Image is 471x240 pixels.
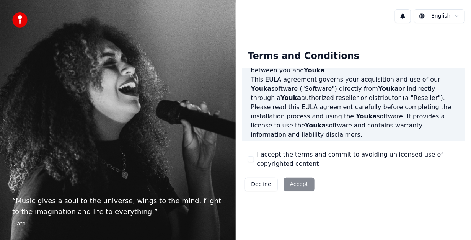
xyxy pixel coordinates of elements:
p: Please read this EULA agreement carefully before completing the installation process and using th... [251,103,456,139]
label: I accept the terms and commit to avoiding unlicensed use of copyrighted content [257,150,459,168]
span: Youka [251,85,272,92]
span: Youka [359,140,380,147]
footer: Plato [12,220,223,228]
p: “ Music gives a soul to the universe, wings to the mind, flight to the imagination and life to ev... [12,196,223,217]
span: Youka [378,85,399,92]
p: If you register for a free trial of the software, this EULA agreement will also govern that trial... [251,139,456,185]
span: Youka [304,67,324,74]
p: This EULA agreement governs your acquisition and use of our software ("Software") directly from o... [251,75,456,103]
span: Youka [305,122,326,129]
img: youka [12,12,28,28]
button: Decline [245,178,278,191]
span: Youka [356,113,376,120]
span: Youka [280,94,301,101]
div: Terms and Conditions [242,44,366,69]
